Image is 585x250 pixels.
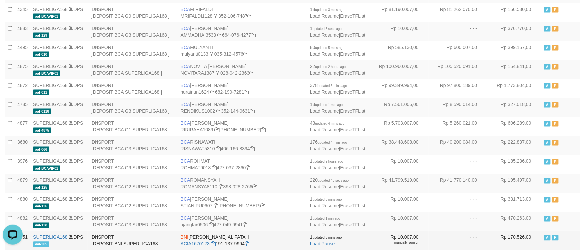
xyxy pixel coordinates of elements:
span: BCA [181,121,190,126]
div: manually sum cr [373,241,419,245]
span: Active [544,140,551,146]
td: Rp 331.713,00 [487,193,541,212]
td: 4345 [15,3,30,22]
td: IDNSPORT [ DEPOSIT BCA G3 SUPERLIGA168 ] [88,22,178,41]
td: DPS [30,136,88,155]
a: EraseTFList [340,32,365,38]
a: Load [310,13,320,19]
td: - - - [429,212,487,231]
a: Load [310,241,320,247]
a: ujangfar0506 [181,222,208,228]
td: - - - [429,155,487,174]
td: IDNSPORT [ DEPOSIT BNI SUPERLIGA168 ] [88,231,178,250]
td: RISNAWATI 406-166-8394 [178,136,307,155]
td: Rp 81.190.007,00 [370,3,429,22]
span: Paused [552,45,559,51]
td: [PERSON_NAME] 427-049-9941 [178,212,307,231]
a: Resume [322,51,339,57]
a: ACfA1670123 [181,241,210,247]
span: Active [544,45,551,51]
td: Rp 41.770.140,00 [429,174,487,193]
span: BCA [181,140,190,145]
a: Copy nurainun1624 to clipboard [210,89,215,95]
td: DPS [30,193,88,212]
a: RENDIKUS1002 [181,108,215,114]
td: DPS [30,98,88,117]
td: IDNSPORT [ DEPOSIT BCA G3 SUPERLIGA168 ] [88,136,178,155]
td: Rp 105.520.091,00 [429,60,487,79]
span: BCA [181,45,190,50]
td: [PERSON_NAME] 352-144-9631 [178,98,307,117]
button: Open LiveChat chat widget [3,3,23,23]
a: Resume [322,108,339,114]
a: mulyanti0133 [181,51,208,57]
span: updated 3 mins ago [313,236,342,240]
td: - - - [429,231,487,250]
a: Copy 0353124576 to clipboard [243,51,248,57]
td: DPS [30,117,88,136]
a: Copy STIANIPU0607 to clipboard [214,203,218,209]
a: Resume [322,32,339,38]
span: aaf-010 [33,52,49,57]
a: NOVITARA1387 [181,70,215,76]
span: Active [544,7,551,13]
td: IDNSPORT [ DEPOSIT BCA G3 SUPERLIGA168 ] [88,98,178,117]
td: Rp 5.260.021,00 [429,117,487,136]
td: NOVITA [PERSON_NAME] 028-042-2363 [178,60,307,79]
a: EraseTFList [340,203,365,209]
td: 4875 [15,60,30,79]
td: DPS [30,174,88,193]
td: DPS [30,231,88,250]
td: Rp 7.561.006,00 [370,98,429,117]
a: Copy 6640764277 to clipboard [251,32,256,38]
span: aaf-126 [33,204,49,209]
a: Copy ROMANSYA8110 to clipboard [219,184,223,190]
td: Rp 8.590.014,00 [429,98,487,117]
span: BCA [181,7,190,12]
a: Copy 3521449631 to clipboard [250,108,255,114]
a: Copy 1911379994 to clipboard [245,241,249,247]
span: BCA [181,102,190,107]
span: updated 1 min ago [315,103,343,107]
span: Active [544,159,551,165]
td: 4872 [15,79,30,98]
span: 1 [310,197,342,202]
td: IDNSPORT [ DEPOSIT BCA G9 SUPERLIGA168 ] [88,155,178,174]
a: SUPERLIGA168 [33,197,68,202]
span: 1 [310,159,343,164]
a: Copy ujangfar0506 to clipboard [209,222,214,228]
span: 1 [310,26,342,31]
td: - - - [429,193,487,212]
td: Rp 585.130,00 [370,41,429,60]
span: Paused [552,178,559,184]
span: Active [544,235,551,241]
span: BCA [181,83,190,88]
span: | | [310,45,365,57]
td: IDNSPORT [ DEPOSIT BCA SUPERLIGA168 ] [88,79,178,98]
span: BCA [181,216,190,221]
td: Rp 327.018,00 [487,98,541,117]
span: Paused [552,159,559,165]
a: Resume [322,13,339,19]
span: Paused [552,7,559,13]
span: | | [310,102,365,114]
span: 220 [310,178,349,183]
td: Rp 41.799.519,00 [370,174,429,193]
a: MRIFALDI1128 [181,13,213,19]
a: Resume [322,222,339,228]
a: SUPERLIGA168 [33,45,68,50]
span: Paused [552,140,559,146]
a: Copy 6821907281 to clipboard [244,89,249,95]
td: Rp 99.349.994,00 [370,79,429,98]
td: Rp 10.007,00 [370,193,429,212]
a: SUPERLIGA168 [33,235,68,240]
a: SUPERLIGA168 [33,102,68,107]
td: [PERSON_NAME] 664-076-4277 [178,22,307,41]
a: Load [310,89,320,95]
span: Active [544,121,551,127]
td: DPS [30,3,88,22]
td: Rp 600.007,00 [429,41,487,60]
span: Running [552,235,559,241]
a: RIRIRAHA1089 [181,127,213,133]
td: Rp 1.773.804,00 [487,79,541,98]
